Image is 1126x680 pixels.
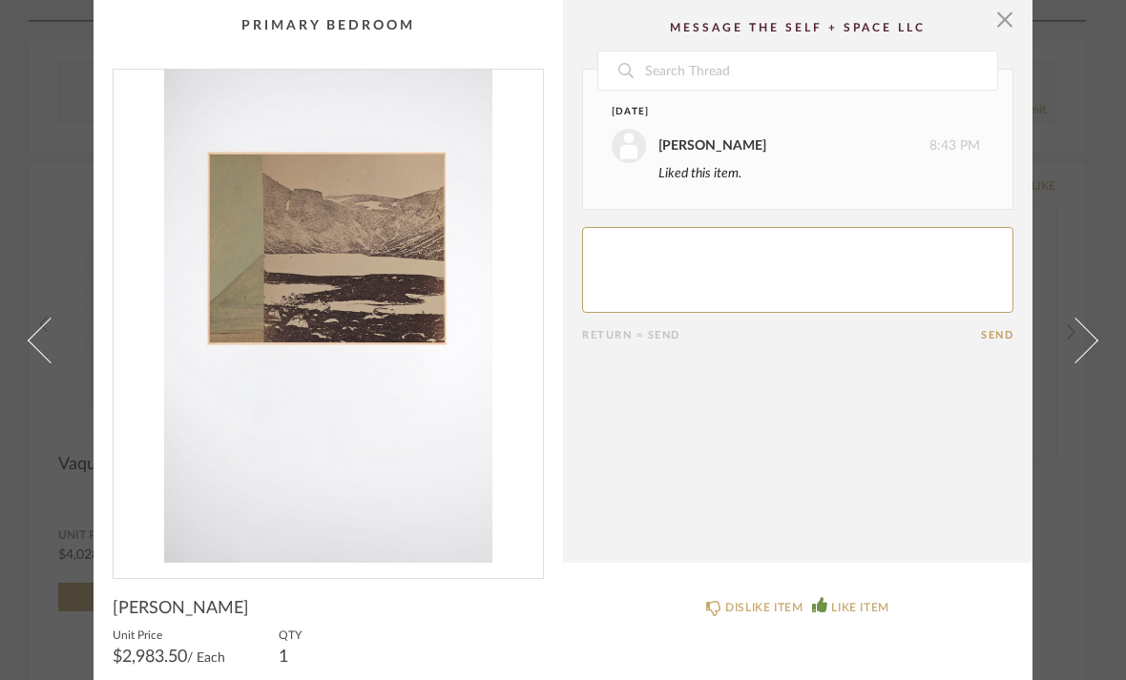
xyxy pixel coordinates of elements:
span: / Each [187,651,225,665]
button: Send [981,329,1013,341]
img: 39d99aa0-7b5f-4468-bc79-2513791bcad4_1000x1000.jpg [114,70,543,563]
input: Search Thread [643,52,997,90]
label: Unit Price [113,627,225,642]
label: QTY [279,627,302,642]
div: 0 [114,70,543,563]
span: [PERSON_NAME] [113,598,249,619]
span: $2,983.50 [113,649,187,666]
div: LIKE ITEM [831,598,888,617]
div: 8:43 PM [612,129,980,163]
div: Return = Send [582,329,981,341]
div: 1 [279,649,302,665]
div: [DATE] [612,105,945,119]
div: Liked this item. [658,163,980,184]
div: [PERSON_NAME] [658,135,766,156]
div: DISLIKE ITEM [725,598,803,617]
